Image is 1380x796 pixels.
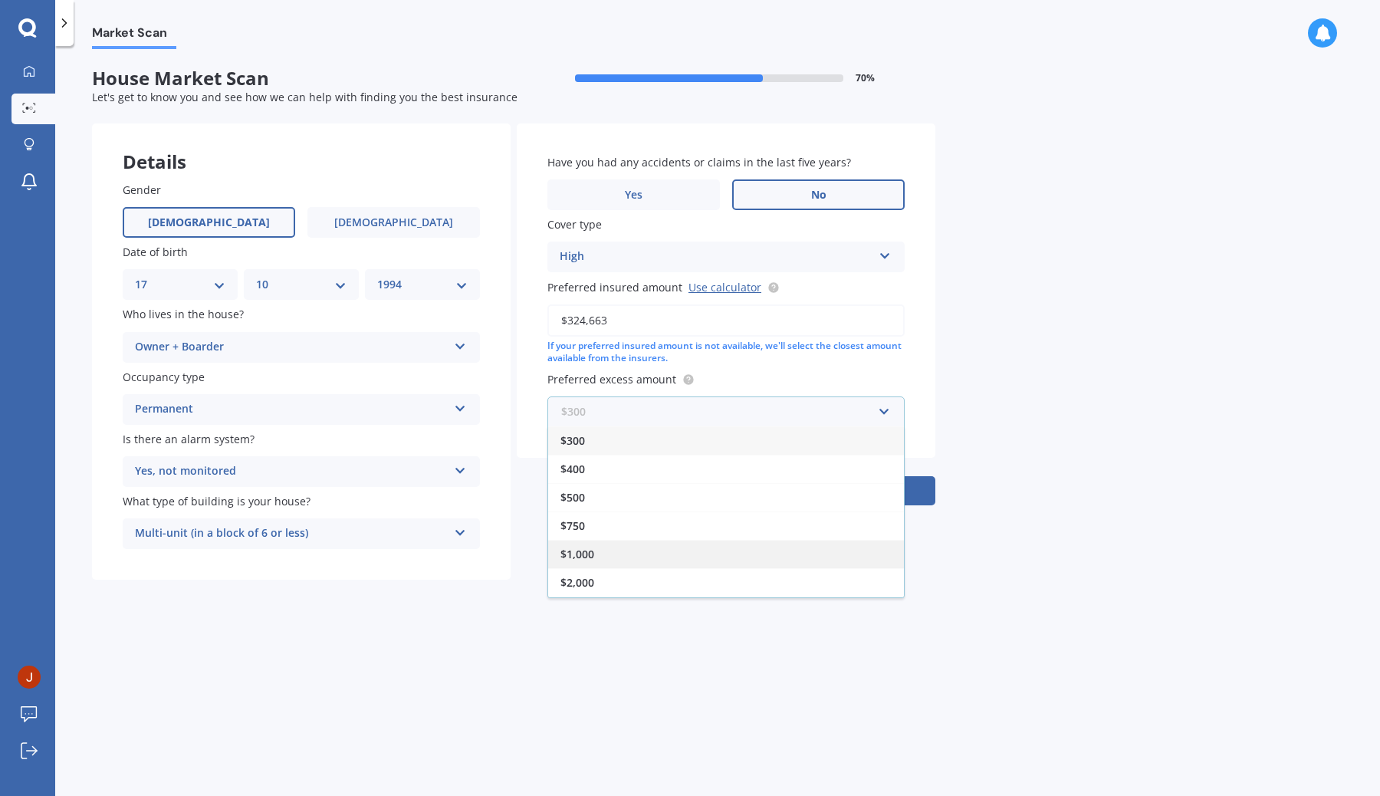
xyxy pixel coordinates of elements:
[123,494,310,508] span: What type of building is your house?
[92,67,514,90] span: House Market Scan
[547,155,851,169] span: Have you had any accidents or claims in the last five years?
[547,280,682,294] span: Preferred insured amount
[148,216,270,229] span: [DEMOGRAPHIC_DATA]
[123,308,244,322] span: Who lives in the house?
[334,216,453,229] span: [DEMOGRAPHIC_DATA]
[688,280,761,294] a: Use calculator
[856,73,875,84] span: 70 %
[123,183,161,197] span: Gender
[135,400,448,419] div: Permanent
[560,462,585,476] span: $400
[135,462,448,481] div: Yes, not monitored
[123,245,188,259] span: Date of birth
[547,304,905,337] input: Enter amount
[560,490,585,505] span: $500
[560,575,594,590] span: $2,000
[92,90,517,104] span: Let's get to know you and see how we can help with finding you the best insurance
[811,189,826,202] span: No
[547,217,602,232] span: Cover type
[560,433,585,448] span: $300
[18,666,41,689] img: ACg8ocKAJoy_Tzpytw6K5v95uCl2FWTLJEjqFuLqj9FVzflOD-S1cw=s96-c
[560,248,872,266] div: High
[560,547,594,561] span: $1,000
[92,25,176,46] span: Market Scan
[547,372,676,386] span: Preferred excess amount
[123,370,205,384] span: Occupancy type
[135,338,448,357] div: Owner + Boarder
[625,189,642,202] span: Yes
[135,525,448,543] div: Multi-unit (in a block of 6 or less)
[560,518,585,533] span: $750
[547,340,905,366] div: If your preferred insured amount is not available, we'll select the closest amount available from...
[123,432,255,446] span: Is there an alarm system?
[92,123,511,169] div: Details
